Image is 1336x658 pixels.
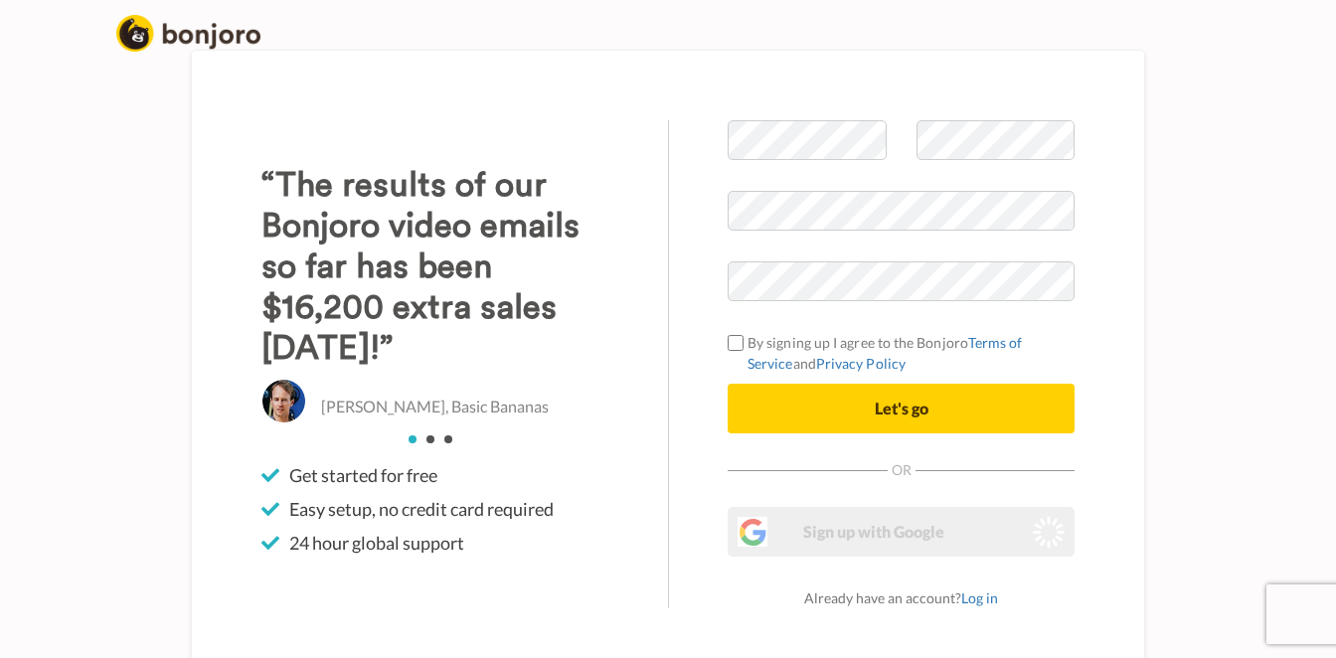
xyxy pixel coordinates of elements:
[289,463,437,487] span: Get started for free
[748,334,1023,372] a: Terms of Service
[289,531,464,555] span: 24 hour global support
[321,396,549,418] p: [PERSON_NAME], Basic Bananas
[116,15,260,52] img: logo_full.png
[875,399,928,417] span: Let's go
[261,379,306,423] img: Christo Hall, Basic Bananas
[728,332,1075,374] label: By signing up I agree to the Bonjoro and
[961,589,998,606] a: Log in
[261,165,608,369] h3: “The results of our Bonjoro video emails so far has been $16,200 extra sales [DATE]!”
[289,497,554,521] span: Easy setup, no credit card required
[816,355,906,372] a: Privacy Policy
[804,589,998,606] span: Already have an account?
[728,384,1075,433] button: Let's go
[728,507,1075,557] button: Sign up with Google
[888,463,916,477] span: Or
[803,522,944,541] span: Sign up with Google
[728,335,744,351] input: By signing up I agree to the BonjoroTerms of ServiceandPrivacy Policy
